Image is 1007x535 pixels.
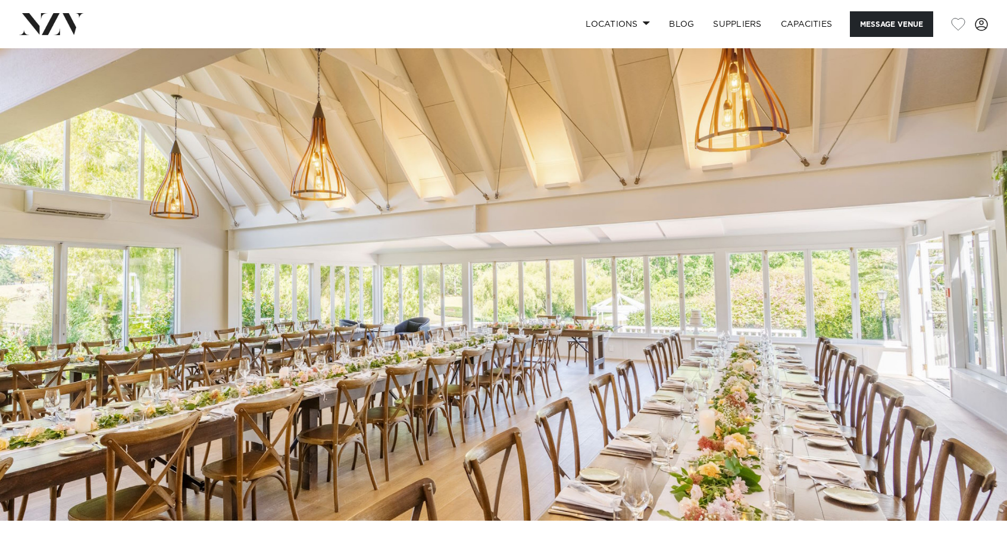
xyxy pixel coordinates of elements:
img: nzv-logo.png [19,13,84,35]
a: Locations [576,11,659,37]
a: BLOG [659,11,703,37]
a: SUPPLIERS [703,11,771,37]
a: Capacities [771,11,842,37]
button: Message Venue [850,11,933,37]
